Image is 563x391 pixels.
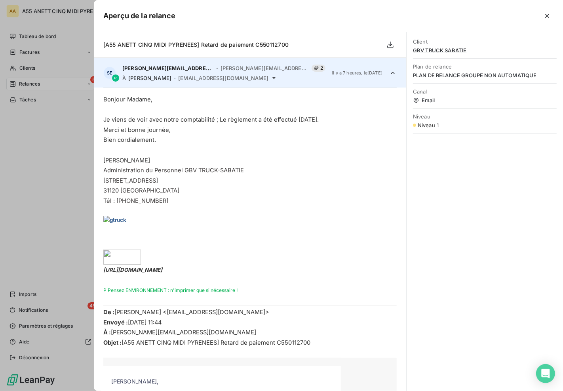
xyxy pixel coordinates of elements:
[103,67,116,79] div: SE
[103,329,111,336] b: À :
[103,167,244,174] span: Administration du Personnel GBV TRUCK-SABATIE
[103,96,152,103] span: Bonjour Madame,
[413,113,557,120] span: Niveau
[103,116,319,123] span: Je viens de voir avec notre comptabilité ; Le règlement a été effectué [DATE].
[103,309,114,316] span: De :
[128,75,171,81] span: [PERSON_NAME]
[312,65,325,72] span: 2
[418,122,439,128] span: Niveau 1
[111,378,158,385] span: [PERSON_NAME],
[103,126,171,134] span: Merci et bonne journée,
[103,177,158,184] span: [STREET_ADDRESS]
[103,41,289,48] span: [A55 ANETT CINQ MIDI PYRENEES] Retard de paiement C550112700
[103,216,151,239] img: gtruck
[413,88,557,95] span: Canal
[103,287,107,293] span: P
[122,75,126,81] span: À
[103,266,162,273] a: [URL][DOMAIN_NAME]
[103,339,122,346] b: Objet :
[221,65,309,71] span: [PERSON_NAME][EMAIL_ADDRESS][DOMAIN_NAME]
[413,63,557,70] span: Plan de relance
[216,66,218,71] span: -
[108,287,238,293] span: Pensez ENVIRONNEMENT : n'imprimer que si nécessaire !
[103,250,141,265] img: image004.jpg@01DC22F5.F18B6A90
[332,71,382,75] span: il y a 7 heures , le [DATE]
[174,76,176,80] span: -
[413,97,557,103] span: Email
[103,319,128,326] b: Envoyé :
[178,75,268,81] span: [EMAIL_ADDRESS][DOMAIN_NAME]
[103,10,175,21] h5: Aperçu de la relance
[122,65,214,71] span: [PERSON_NAME][EMAIL_ADDRESS][DOMAIN_NAME]
[103,309,310,346] span: [PERSON_NAME] <[EMAIL_ADDRESS][DOMAIN_NAME]> [DATE] 11:44 [PERSON_NAME][EMAIL_ADDRESS][DOMAIN_NAM...
[413,47,557,53] span: GBV TRUCK SABATIE
[103,136,156,143] span: Bien cordialement.
[103,197,168,204] span: Tél : [PHONE_NUMBER]
[103,157,150,164] span: [PERSON_NAME]
[536,364,555,383] div: Open Intercom Messenger
[103,187,179,194] span: 31120 [GEOGRAPHIC_DATA]
[413,72,557,78] span: PLAN DE RELANCE GROUPE NON AUTOMATIQUE
[413,38,557,45] span: Client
